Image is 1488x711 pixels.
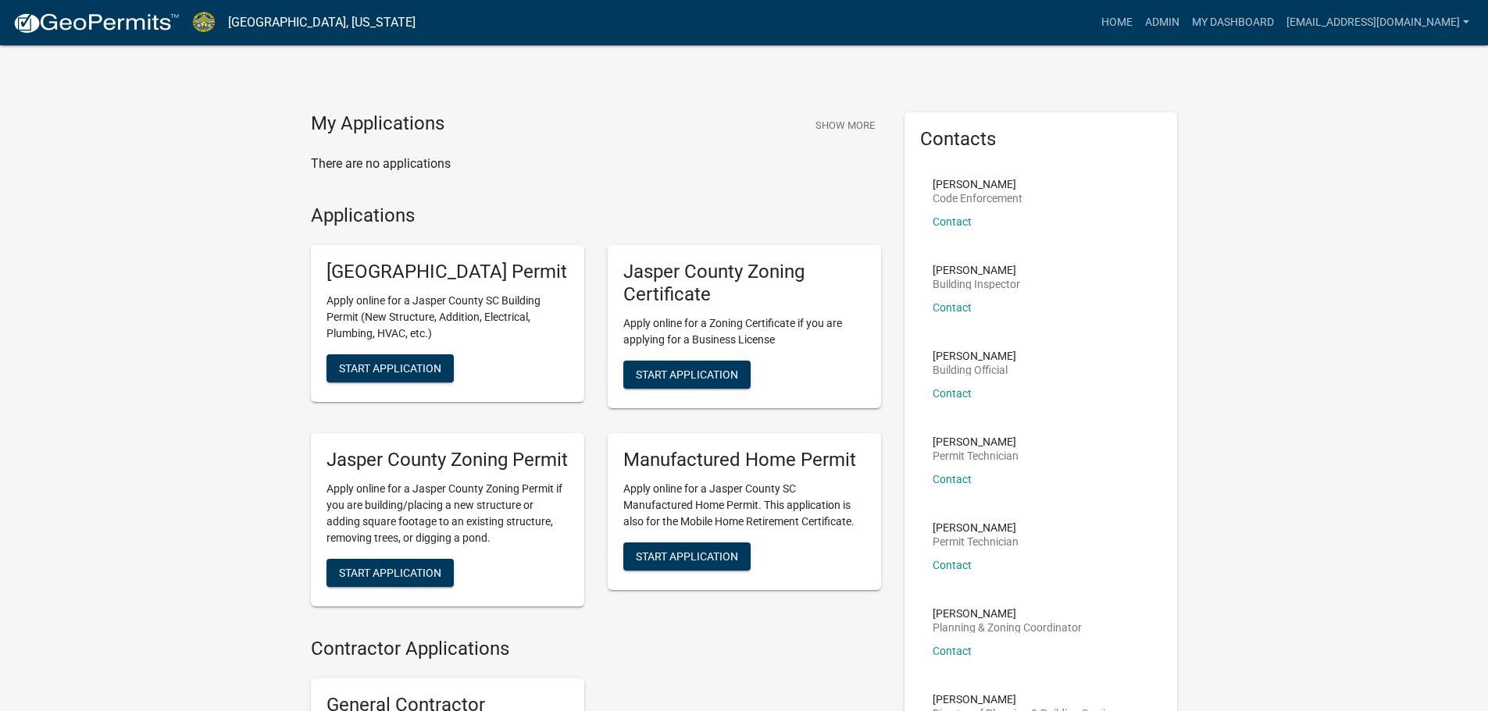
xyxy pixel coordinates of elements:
[933,364,1016,375] p: Building Official
[623,481,865,530] p: Apply online for a Jasper County SC Manufactured Home Permit. This application is also for the Mo...
[1186,8,1280,37] a: My Dashboard
[623,449,865,471] h5: Manufactured Home Permit
[623,542,751,571] button: Start Application
[933,436,1019,447] p: [PERSON_NAME]
[192,12,216,33] img: Jasper County, South Carolina
[933,301,972,314] a: Contact
[311,204,881,227] h4: Applications
[920,128,1162,151] h5: Contacts
[1139,8,1186,37] a: Admin
[623,261,865,306] h5: Jasper County Zoning Certificate
[933,645,972,657] a: Contact
[933,265,1020,276] p: [PERSON_NAME]
[339,566,441,578] span: Start Application
[228,9,416,36] a: [GEOGRAPHIC_DATA], [US_STATE]
[933,387,972,400] a: Contact
[311,638,881,660] h4: Contractor Applications
[933,694,1122,705] p: [PERSON_NAME]
[636,368,738,380] span: Start Application
[327,559,454,587] button: Start Application
[933,193,1022,204] p: Code Enforcement
[327,481,569,546] p: Apply online for a Jasper County Zoning Permit if you are building/placing a new structure or add...
[933,350,1016,361] p: [PERSON_NAME]
[327,449,569,471] h5: Jasper County Zoning Permit
[1280,8,1476,37] a: [EMAIL_ADDRESS][DOMAIN_NAME]
[1095,8,1139,37] a: Home
[933,279,1020,290] p: Building Inspector
[933,450,1019,461] p: Permit Technician
[327,261,569,283] h5: [GEOGRAPHIC_DATA] Permit
[623,361,751,389] button: Start Application
[933,608,1082,619] p: [PERSON_NAME]
[311,155,881,173] p: There are no applications
[933,473,972,485] a: Contact
[623,315,865,348] p: Apply online for a Zoning Certificate if you are applying for a Business License
[933,179,1022,190] p: [PERSON_NAME]
[311,112,444,136] h4: My Applications
[933,215,972,228] a: Contact
[636,549,738,562] span: Start Application
[933,559,972,571] a: Contact
[327,293,569,342] p: Apply online for a Jasper County SC Building Permit (New Structure, Addition, Electrical, Plumbin...
[311,204,881,619] wm-workflow-list-section: Applications
[933,536,1019,547] p: Permit Technician
[327,354,454,382] button: Start Application
[933,622,1082,633] p: Planning & Zoning Coordinator
[809,112,881,138] button: Show More
[339,362,441,375] span: Start Application
[933,522,1019,533] p: [PERSON_NAME]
